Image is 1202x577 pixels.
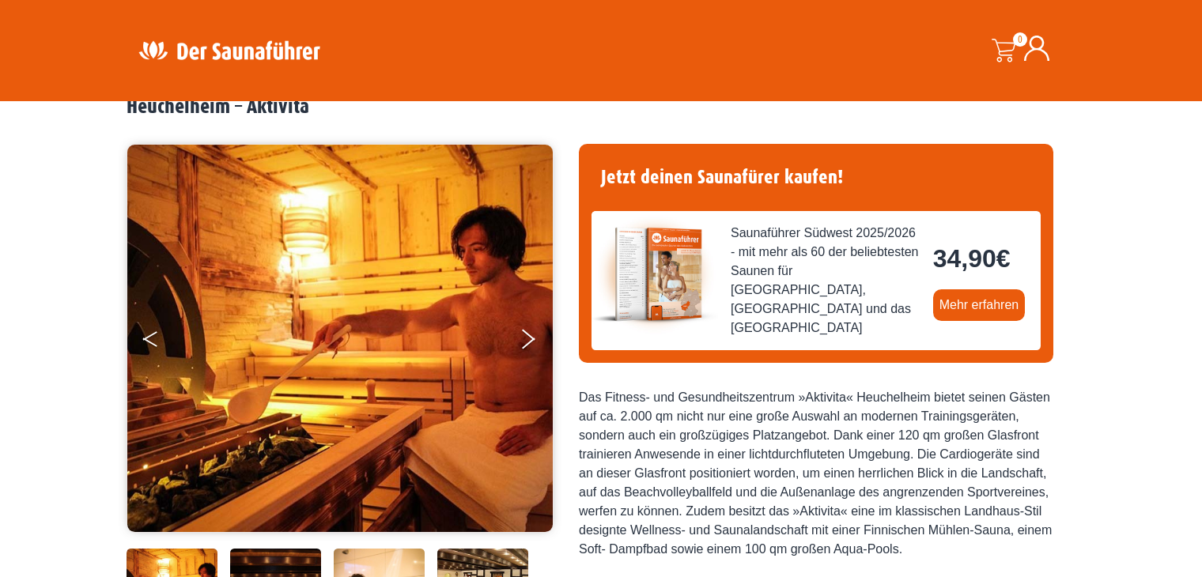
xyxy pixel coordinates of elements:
bdi: 34,90 [933,244,1011,273]
button: Previous [143,322,183,362]
div: Das Fitness- und Gesundheitszentrum »Aktivita« Heuchelheim bietet seinen Gästen auf ca. 2.000 qm ... [579,388,1053,559]
span: € [996,244,1011,273]
h2: Heuchelheim – Aktivita [127,95,1075,119]
img: der-saunafuehrer-2025-suedwest.jpg [592,211,718,338]
h4: Jetzt deinen Saunafürer kaufen! [592,157,1041,198]
span: Saunaführer Südwest 2025/2026 - mit mehr als 60 der beliebtesten Saunen für [GEOGRAPHIC_DATA], [G... [731,224,920,338]
button: Next [519,322,558,362]
a: Mehr erfahren [933,289,1026,321]
span: 0 [1013,32,1027,47]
